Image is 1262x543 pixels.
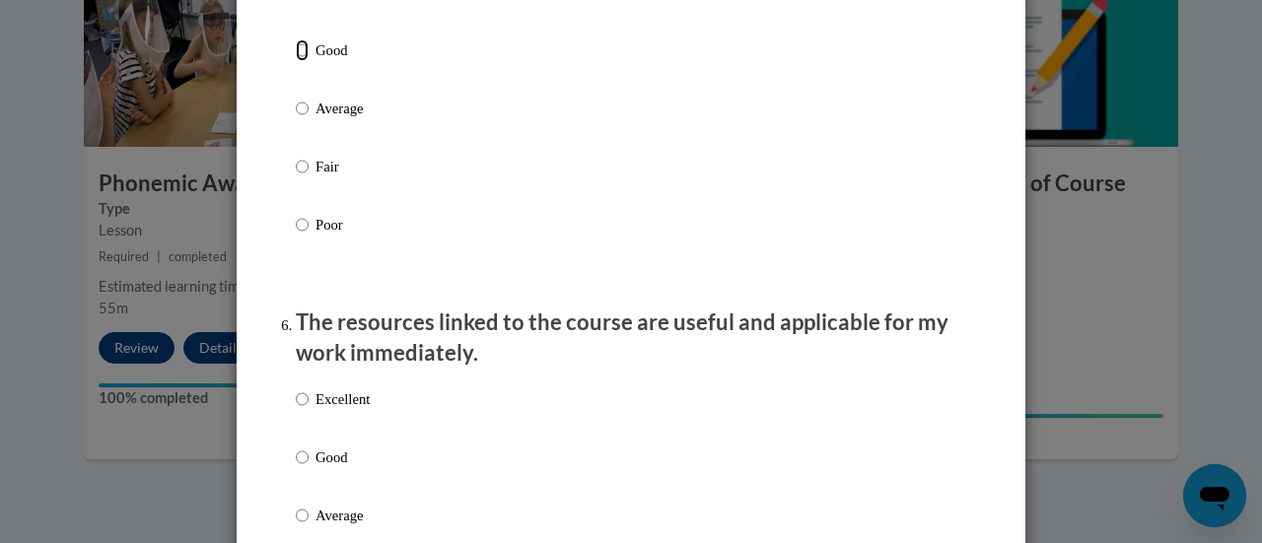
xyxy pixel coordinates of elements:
input: Good [296,39,309,61]
input: Good [296,446,309,468]
input: Poor [296,214,309,236]
p: Fair [315,156,370,177]
input: Fair [296,156,309,177]
p: Poor [315,214,370,236]
p: Average [315,98,370,119]
input: Excellent [296,388,309,410]
p: Good [315,39,370,61]
p: Average [315,505,370,526]
input: Average [296,505,309,526]
p: The resources linked to the course are useful and applicable for my work immediately. [296,307,966,369]
p: Excellent [315,388,370,410]
p: Good [315,446,370,468]
input: Average [296,98,309,119]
